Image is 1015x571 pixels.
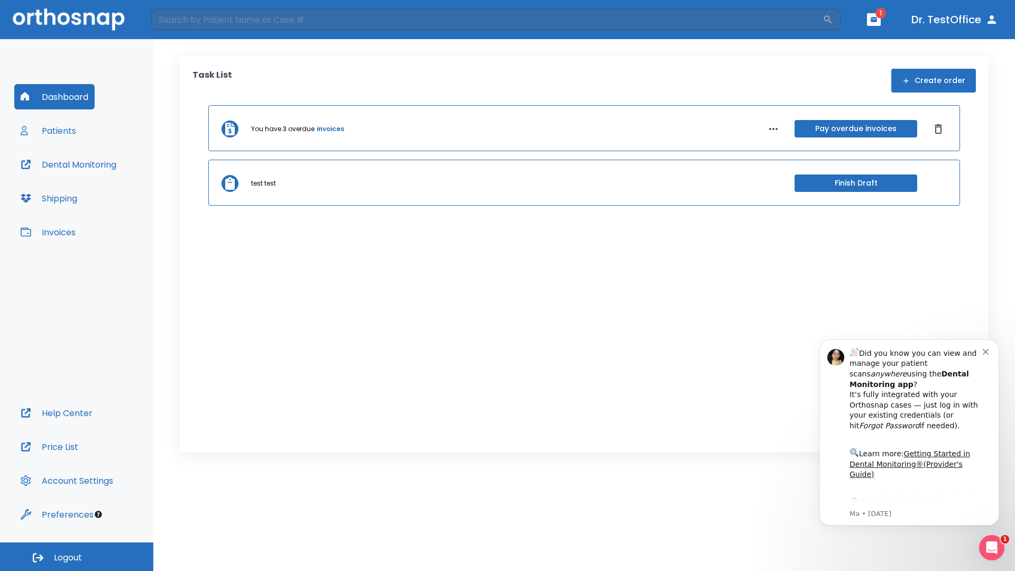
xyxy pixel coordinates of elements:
[317,124,344,134] a: invoices
[14,434,85,459] button: Price List
[251,124,315,134] p: You have 3 overdue
[192,69,232,93] p: Task List
[14,186,84,211] button: Shipping
[151,9,823,30] input: Search by Patient Name or Case #
[14,84,95,109] button: Dashboard
[14,118,82,143] button: Patients
[54,552,82,564] span: Logout
[979,535,1004,560] iframe: Intercom live chat
[14,400,99,426] button: Help Center
[46,186,179,195] p: Message from Ma, sent 1w ago
[14,502,100,527] button: Preferences
[907,10,1002,29] button: Dr. TestOffice
[795,120,917,137] button: Pay overdue invoices
[804,324,1015,542] iframe: Intercom notifications message
[179,23,188,31] button: Dismiss notification
[795,174,917,192] button: Finish Draft
[46,172,179,226] div: Download the app: | ​ Let us know if you need help getting started!
[46,175,140,194] a: App Store
[930,121,947,137] button: Dismiss
[14,152,123,177] button: Dental Monitoring
[875,8,886,19] span: 1
[891,69,976,93] button: Create order
[1001,535,1009,544] span: 1
[251,179,276,188] p: test test
[94,510,103,519] div: Tooltip anchor
[14,219,82,245] button: Invoices
[13,8,125,30] img: Orthosnap
[14,468,119,493] button: Account Settings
